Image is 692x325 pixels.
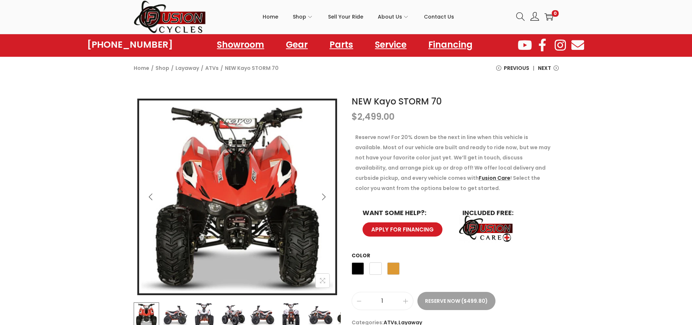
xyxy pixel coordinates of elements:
[424,8,454,26] span: Contact Us
[279,36,315,53] a: Gear
[205,64,219,72] a: ATVs
[87,40,173,50] a: [PHONE_NUMBER]
[263,8,278,26] span: Home
[263,0,278,33] a: Home
[496,63,529,79] a: Previous
[352,252,370,259] label: Color
[363,222,442,237] a: APPLY FOR FINANCING
[201,63,203,73] span: /
[210,36,271,53] a: Showroom
[155,64,169,72] a: Shop
[293,8,306,26] span: Shop
[363,210,448,216] h6: WANT SOME HELP?:
[421,36,480,53] a: Financing
[368,36,414,53] a: Service
[378,0,409,33] a: About Us
[378,8,402,26] span: About Us
[538,63,551,73] span: Next
[293,0,313,33] a: Shop
[424,0,454,33] a: Contact Us
[462,210,548,216] h6: INCLUDED FREE:
[139,100,335,297] img: Product image
[175,64,199,72] a: Layaway
[371,227,434,232] span: APPLY FOR FINANCING
[352,111,357,123] span: $
[322,36,360,53] a: Parts
[225,63,279,73] span: NEW Kayo STORM 70
[316,189,332,205] button: Next
[352,111,394,123] bdi: 2,499.00
[143,189,159,205] button: Previous
[134,64,149,72] a: Home
[504,63,529,73] span: Previous
[479,174,510,182] a: Fusion Care
[417,292,495,310] button: Reserve Now ($499.80)
[545,12,553,21] a: 0
[171,63,174,73] span: /
[210,36,480,53] nav: Menu
[355,132,555,193] p: Reserve now! For 20% down be the next in line when this vehicle is available. Most of our vehicle...
[328,0,363,33] a: Sell Your Ride
[538,63,559,79] a: Next
[328,8,363,26] span: Sell Your Ride
[352,296,413,306] input: Product quantity
[220,63,223,73] span: /
[151,63,154,73] span: /
[206,0,511,33] nav: Primary navigation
